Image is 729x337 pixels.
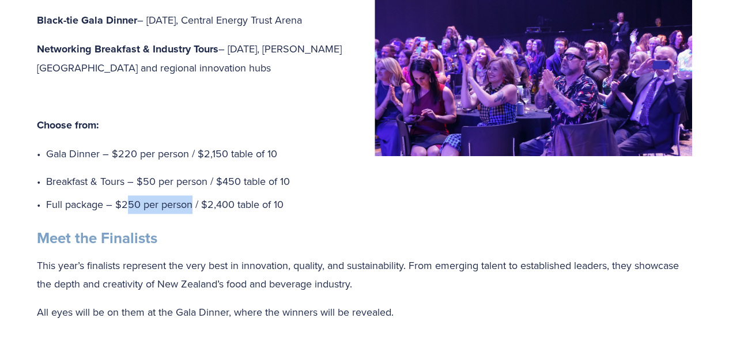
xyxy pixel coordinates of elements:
[46,195,692,214] p: Full package – $250 per person / $2,400 table of 10
[37,41,218,56] strong: Networking Breakfast & Industry Tours
[37,227,157,249] strong: Meet the Finalists
[37,13,137,28] strong: Black-tie Gala Dinner
[37,303,692,321] p: All eyes will be on them at the Gala Dinner, where the winners will be revealed.
[37,40,692,77] p: – [DATE], [PERSON_NAME][GEOGRAPHIC_DATA] and regional innovation hubs
[46,145,692,163] p: Gala Dinner – $220 per person / $2,150 table of 10
[37,256,692,293] p: This year’s finalists represent the very best in innovation, quality, and sustainability. From em...
[37,11,692,30] p: – [DATE], Central Energy Trust Arena
[46,172,692,191] p: Breakfast & Tours – $50 per person / $450 table of 10
[37,118,99,132] strong: Choose from:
